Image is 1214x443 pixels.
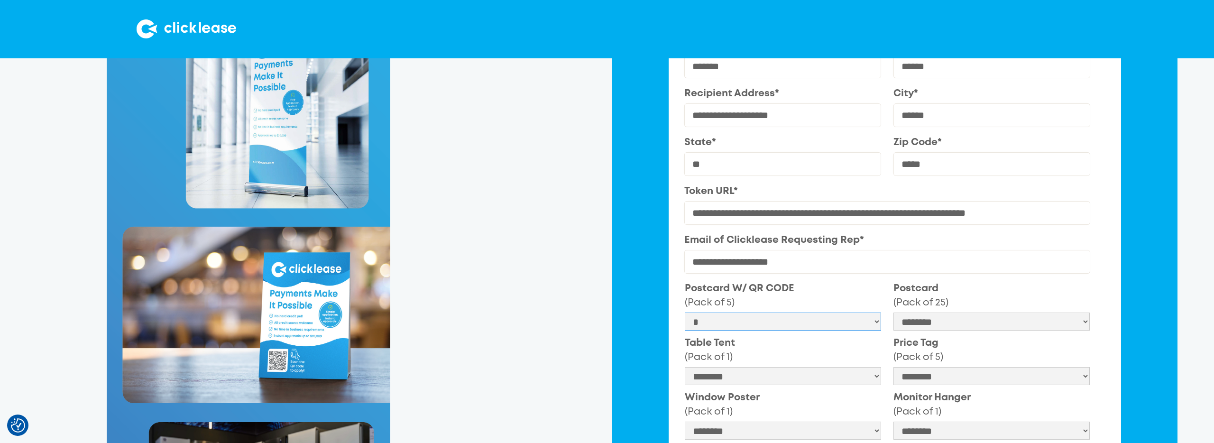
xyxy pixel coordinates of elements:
[893,353,943,362] span: (Pack of 5)
[893,391,1090,419] label: Monitor Hanger
[893,282,1090,310] label: Postcard
[685,336,881,365] label: Table Tent
[684,185,1090,199] label: Token URL*
[11,418,25,433] button: Consent Preferences
[684,87,881,101] label: Recipient Address*
[684,136,881,150] label: State*
[137,19,236,38] img: Clicklease logo
[685,391,881,419] label: Window Poster
[685,298,735,307] span: (Pack of 5)
[893,298,948,307] span: (Pack of 25)
[893,336,1090,365] label: Price Tag
[893,136,1090,150] label: Zip Code*
[684,233,1090,248] label: Email of Clicklease Requesting Rep*
[685,282,881,310] label: Postcard W/ QR CODE
[893,87,1090,101] label: City*
[11,418,25,433] img: Revisit consent button
[893,407,941,416] span: (Pack of 1)
[685,353,733,362] span: (Pack of 1)
[685,407,733,416] span: (Pack of 1)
